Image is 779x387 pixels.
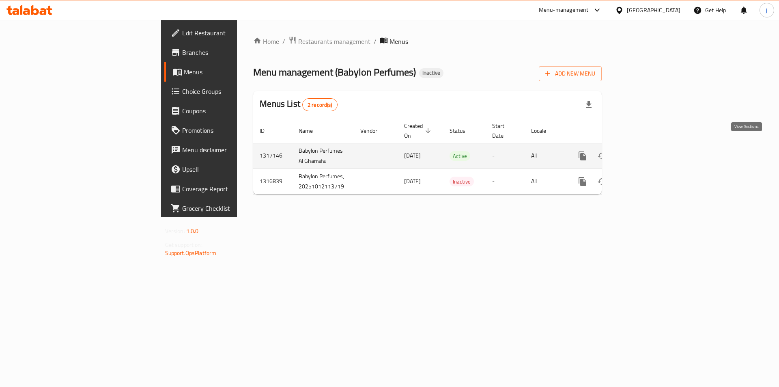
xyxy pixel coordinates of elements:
[260,98,337,111] h2: Menus List
[164,160,291,179] a: Upsell
[450,126,476,136] span: Status
[573,172,592,191] button: more
[299,126,323,136] span: Name
[186,226,199,236] span: 1.0.0
[164,179,291,199] a: Coverage Report
[545,69,595,79] span: Add New Menu
[539,5,589,15] div: Menu-management
[419,68,443,78] div: Inactive
[539,66,602,81] button: Add New Menu
[182,164,285,174] span: Upsell
[419,69,443,76] span: Inactive
[450,177,474,186] div: Inactive
[404,150,421,161] span: [DATE]
[182,203,285,213] span: Grocery Checklist
[253,63,416,81] span: Menu management ( Babylon Perfumes )
[404,176,421,186] span: [DATE]
[298,37,370,46] span: Restaurants management
[374,37,377,46] li: /
[164,82,291,101] a: Choice Groups
[525,169,566,194] td: All
[182,145,285,155] span: Menu disclaimer
[164,23,291,43] a: Edit Restaurant
[165,226,185,236] span: Version:
[164,199,291,218] a: Grocery Checklist
[260,126,275,136] span: ID
[253,119,657,195] table: enhanced table
[592,172,612,191] button: Change Status
[360,126,388,136] span: Vendor
[492,121,515,141] span: Start Date
[182,86,285,96] span: Choice Groups
[404,121,433,141] span: Created On
[627,6,680,15] div: [GEOGRAPHIC_DATA]
[164,101,291,121] a: Coupons
[389,37,408,46] span: Menus
[450,151,470,161] span: Active
[766,6,767,15] span: j
[525,143,566,169] td: All
[184,67,285,77] span: Menus
[182,48,285,57] span: Branches
[303,101,337,109] span: 2 record(s)
[292,169,354,194] td: Babylon Perfumes, 20251012113719
[164,43,291,62] a: Branches
[165,240,202,250] span: Get support on:
[486,169,525,194] td: -
[182,106,285,116] span: Coupons
[450,177,474,186] span: Inactive
[579,95,598,115] div: Export file
[164,121,291,140] a: Promotions
[288,36,370,47] a: Restaurants management
[182,184,285,194] span: Coverage Report
[164,140,291,160] a: Menu disclaimer
[165,248,217,258] a: Support.OpsPlatform
[253,36,602,47] nav: breadcrumb
[486,143,525,169] td: -
[292,143,354,169] td: Babylon Perfumes Al Gharrafa
[566,119,657,143] th: Actions
[182,28,285,38] span: Edit Restaurant
[302,98,338,111] div: Total records count
[573,146,592,166] button: more
[182,125,285,135] span: Promotions
[531,126,557,136] span: Locale
[164,62,291,82] a: Menus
